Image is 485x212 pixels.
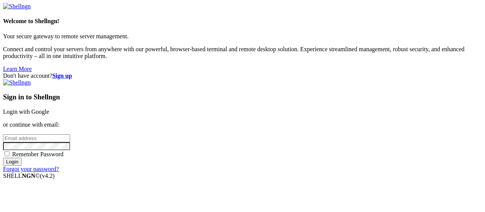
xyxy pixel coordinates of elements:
[52,72,72,79] a: Sign up
[3,93,482,101] h3: Sign in to Shellngn
[3,134,70,142] input: Email address
[3,72,482,79] div: Don't have account?
[22,173,36,179] b: NGN
[3,108,49,115] a: Login with Google
[3,33,482,40] p: Your secure gateway to remote server management.
[3,173,55,179] span: SHELL ©
[12,151,64,157] span: Remember Password
[3,66,32,72] a: Learn More
[3,79,31,86] img: Shellngn
[3,3,31,10] img: Shellngn
[3,46,482,60] p: Connect and control your servers from anywhere with our powerful, browser-based terminal and remo...
[3,158,22,166] input: Login
[5,151,9,156] input: Remember Password
[3,121,482,128] p: or continue with email:
[40,173,55,179] span: 4.2.0
[3,18,482,25] h4: Welcome to Shellngn!
[3,166,59,172] a: Forgot your password?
